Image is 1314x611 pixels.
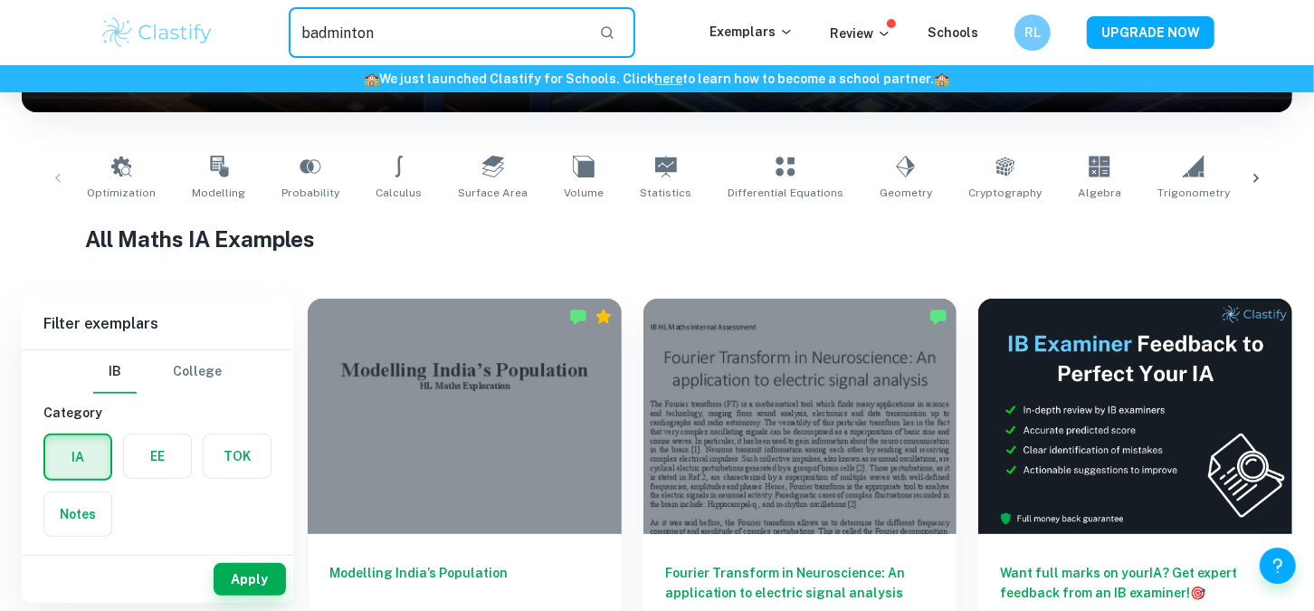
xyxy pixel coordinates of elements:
[289,7,585,58] input: Search for any exemplars...
[1078,185,1121,201] span: Algebra
[365,72,380,86] span: 🏫
[929,308,947,326] img: Marked
[1014,14,1051,51] button: RL
[458,185,528,201] span: Surface Area
[4,69,1310,89] h6: We just launched Clastify for Schools. Click to learn how to become a school partner.
[100,14,214,51] img: Clastify logo
[376,185,422,201] span: Calculus
[124,434,191,478] button: EE
[43,403,271,423] h6: Category
[1000,563,1271,603] h6: Want full marks on your IA ? Get expert feedback from an IB examiner!
[978,299,1292,534] img: Thumbnail
[1087,16,1214,49] button: UPGRADE NOW
[655,72,683,86] a: here
[935,72,950,86] span: 🏫
[87,185,156,201] span: Optimization
[281,185,339,201] span: Probability
[569,308,587,326] img: Marked
[928,25,978,40] a: Schools
[93,350,222,394] div: Filter type choice
[85,223,1229,255] h1: All Maths IA Examples
[1260,548,1296,584] button: Help and Feedback
[22,299,293,349] h6: Filter exemplars
[968,185,1042,201] span: Cryptography
[173,350,222,394] button: College
[44,492,111,536] button: Notes
[1023,23,1043,43] h6: RL
[640,185,691,201] span: Statistics
[880,185,932,201] span: Geometry
[564,185,604,201] span: Volume
[45,435,110,479] button: IA
[728,185,843,201] span: Differential Equations
[830,24,891,43] p: Review
[204,434,271,478] button: TOK
[709,22,794,42] p: Exemplars
[93,350,137,394] button: IB
[192,185,245,201] span: Modelling
[595,308,613,326] div: Premium
[214,563,286,596] button: Apply
[1190,586,1205,600] span: 🎯
[1157,185,1230,201] span: Trigonometry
